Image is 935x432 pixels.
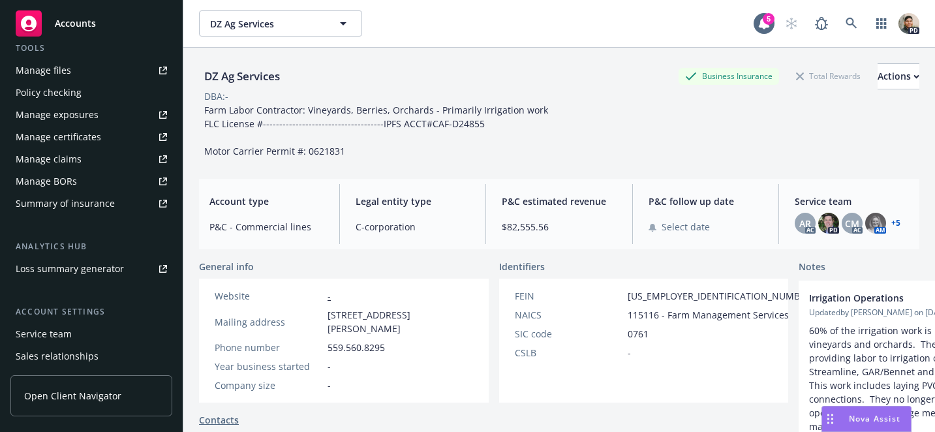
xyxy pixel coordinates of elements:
[10,240,172,253] div: Analytics hub
[649,194,763,208] span: P&C follow up date
[199,260,254,273] span: General info
[356,220,470,234] span: C-corporation
[199,413,239,427] a: Contacts
[215,289,322,303] div: Website
[795,194,909,208] span: Service team
[515,346,622,360] div: CSLB
[209,194,324,208] span: Account type
[16,127,101,147] div: Manage certificates
[24,389,121,403] span: Open Client Navigator
[821,406,912,432] button: Nova Assist
[515,308,622,322] div: NAICS
[16,324,72,345] div: Service team
[778,10,805,37] a: Start snowing
[662,220,710,234] span: Select date
[215,360,322,373] div: Year business started
[209,220,324,234] span: P&C - Commercial lines
[16,258,124,279] div: Loss summary generator
[16,104,99,125] div: Manage exposures
[10,171,172,192] a: Manage BORs
[10,42,172,55] div: Tools
[845,217,859,230] span: CM
[849,413,900,424] span: Nova Assist
[10,127,172,147] a: Manage certificates
[502,194,616,208] span: P&C estimated revenue
[199,68,285,85] div: DZ Ag Services
[865,213,886,234] img: photo
[679,68,779,84] div: Business Insurance
[502,220,616,234] span: $82,555.56
[215,378,322,392] div: Company size
[10,60,172,81] a: Manage files
[328,341,385,354] span: 559.560.8295
[838,10,865,37] a: Search
[10,346,172,367] a: Sales relationships
[204,89,228,103] div: DBA: -
[10,324,172,345] a: Service team
[10,258,172,279] a: Loss summary generator
[16,346,99,367] div: Sales relationships
[16,171,77,192] div: Manage BORs
[789,68,867,84] div: Total Rewards
[356,194,470,208] span: Legal entity type
[328,378,331,392] span: -
[210,17,323,31] span: DZ Ag Services
[818,213,839,234] img: photo
[199,10,362,37] button: DZ Ag Services
[10,193,172,214] a: Summary of insurance
[868,10,895,37] a: Switch app
[799,260,825,275] span: Notes
[16,82,82,103] div: Policy checking
[16,149,82,170] div: Manage claims
[628,308,789,322] span: 115116 - Farm Management Services
[891,219,900,227] a: +5
[55,18,96,29] span: Accounts
[763,13,774,25] div: 5
[10,82,172,103] a: Policy checking
[328,360,331,373] span: -
[878,63,919,89] button: Actions
[16,193,115,214] div: Summary of insurance
[898,13,919,34] img: photo
[10,305,172,318] div: Account settings
[10,5,172,42] a: Accounts
[878,64,919,89] div: Actions
[799,217,811,230] span: AR
[204,104,548,157] span: Farm Labor Contractor: Vineyards, Berries, Orchards - Primarily Irrigation work FLC License #----...
[16,60,71,81] div: Manage files
[215,341,322,354] div: Phone number
[822,407,838,431] div: Drag to move
[628,346,631,360] span: -
[328,290,331,302] a: -
[499,260,545,273] span: Identifiers
[328,308,473,335] span: [STREET_ADDRESS][PERSON_NAME]
[515,327,622,341] div: SIC code
[628,327,649,341] span: 0761
[808,10,835,37] a: Report a Bug
[10,104,172,125] a: Manage exposures
[215,315,322,329] div: Mailing address
[515,289,622,303] div: FEIN
[10,149,172,170] a: Manage claims
[628,289,814,303] span: [US_EMPLOYER_IDENTIFICATION_NUMBER]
